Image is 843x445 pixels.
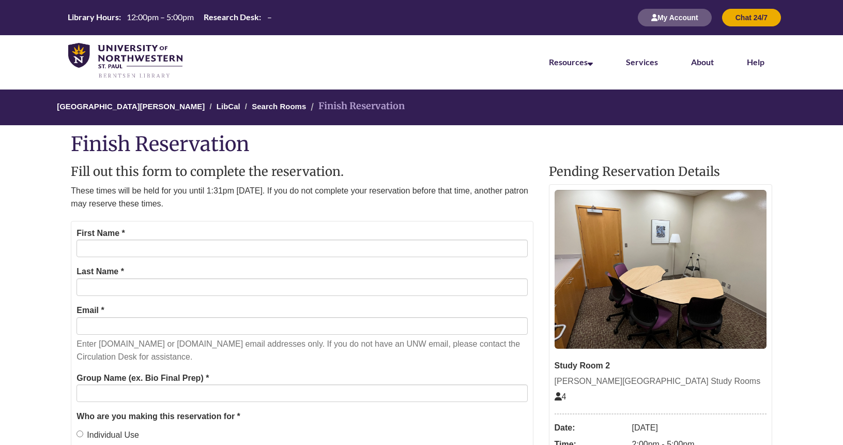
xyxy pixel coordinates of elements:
[722,13,781,22] a: Chat 24/7
[76,265,124,278] label: Last Name *
[76,410,527,423] legend: Who are you making this reservation for *
[549,57,593,67] a: Resources
[632,420,767,436] dd: [DATE]
[555,375,767,388] div: [PERSON_NAME][GEOGRAPHIC_DATA] Study Rooms
[76,428,139,442] label: Individual Use
[217,102,240,111] a: LibCal
[747,57,764,67] a: Help
[691,57,714,67] a: About
[555,359,767,373] div: Study Room 2
[76,337,527,364] p: Enter [DOMAIN_NAME] or [DOMAIN_NAME] email addresses only. If you do not have an UNW email, pleas...
[308,99,405,114] li: Finish Reservation
[267,12,272,22] span: –
[71,133,772,155] h1: Finish Reservation
[71,165,533,179] h2: Fill out this form to complete the reservation.
[555,190,767,349] img: Study Room 2
[71,90,772,125] nav: Breadcrumb
[200,11,263,23] th: Research Desk:
[64,11,275,24] a: Hours Today
[549,165,772,179] h2: Pending Reservation Details
[71,184,533,211] p: These times will be held for you until 1:31pm [DATE]. If you do not complete your reservation bef...
[68,43,182,79] img: UNWSP Library Logo
[76,304,104,317] label: Email *
[64,11,275,23] table: Hours Today
[555,392,566,401] span: The capacity of this space
[638,13,712,22] a: My Account
[127,12,194,22] span: 12:00pm – 5:00pm
[555,420,627,436] dt: Date:
[626,57,658,67] a: Services
[76,431,83,437] input: Individual Use
[76,227,125,240] label: First Name *
[252,102,306,111] a: Search Rooms
[57,102,205,111] a: [GEOGRAPHIC_DATA][PERSON_NAME]
[64,11,122,23] th: Library Hours:
[638,9,712,26] button: My Account
[76,372,209,385] label: Group Name (ex. Bio Final Prep) *
[722,9,781,26] button: Chat 24/7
